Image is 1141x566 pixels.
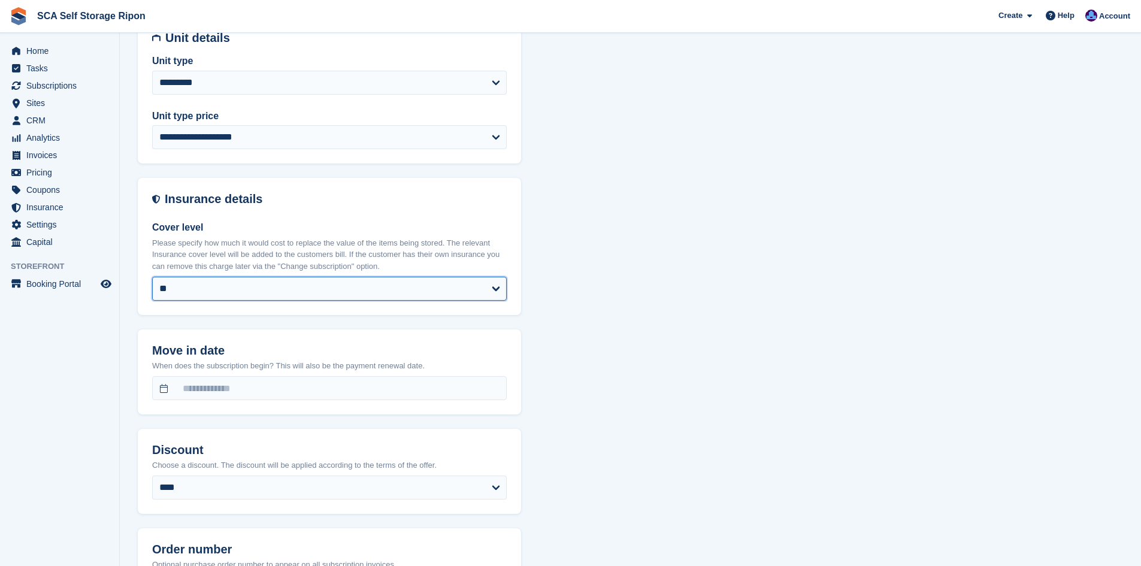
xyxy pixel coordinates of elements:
a: menu [6,276,113,292]
span: Storefront [11,261,119,273]
a: SCA Self Storage Ripon [32,6,150,26]
h2: Move in date [152,344,507,358]
span: Account [1099,10,1130,22]
p: Choose a discount. The discount will be applied according to the terms of the offer. [152,459,507,471]
a: Preview store [99,277,113,291]
span: Tasks [26,60,98,77]
label: Unit type price [152,109,507,123]
p: Please specify how much it would cost to replace the value of the items being stored. The relevan... [152,237,507,273]
a: menu [6,147,113,164]
a: menu [6,60,113,77]
span: Capital [26,234,98,250]
span: CRM [26,112,98,129]
h2: Insurance details [165,192,507,206]
span: Invoices [26,147,98,164]
span: Help [1058,10,1075,22]
a: menu [6,129,113,146]
p: When does the subscription begin? This will also be the payment renewal date. [152,360,507,372]
img: insurance-details-icon-731ffda60807649b61249b889ba3c5e2b5c27d34e2e1fb37a309f0fde93ff34a.svg [152,192,160,206]
span: Coupons [26,181,98,198]
h2: Order number [152,543,507,556]
span: Subscriptions [26,77,98,94]
span: Create [998,10,1022,22]
span: Sites [26,95,98,111]
h2: Unit details [165,31,507,45]
img: unit-details-icon-595b0c5c156355b767ba7b61e002efae458ec76ed5ec05730b8e856ff9ea34a9.svg [152,31,161,45]
span: Insurance [26,199,98,216]
a: menu [6,199,113,216]
span: Home [26,43,98,59]
label: Unit type [152,54,507,68]
h2: Discount [152,443,507,457]
a: menu [6,112,113,129]
a: menu [6,164,113,181]
span: Pricing [26,164,98,181]
a: menu [6,234,113,250]
a: menu [6,181,113,198]
a: menu [6,77,113,94]
label: Cover level [152,220,507,235]
a: menu [6,43,113,59]
span: Analytics [26,129,98,146]
img: Sarah Race [1085,10,1097,22]
span: Settings [26,216,98,233]
img: stora-icon-8386f47178a22dfd0bd8f6a31ec36ba5ce8667c1dd55bd0f319d3a0aa187defe.svg [10,7,28,25]
a: menu [6,216,113,233]
span: Booking Portal [26,276,98,292]
a: menu [6,95,113,111]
